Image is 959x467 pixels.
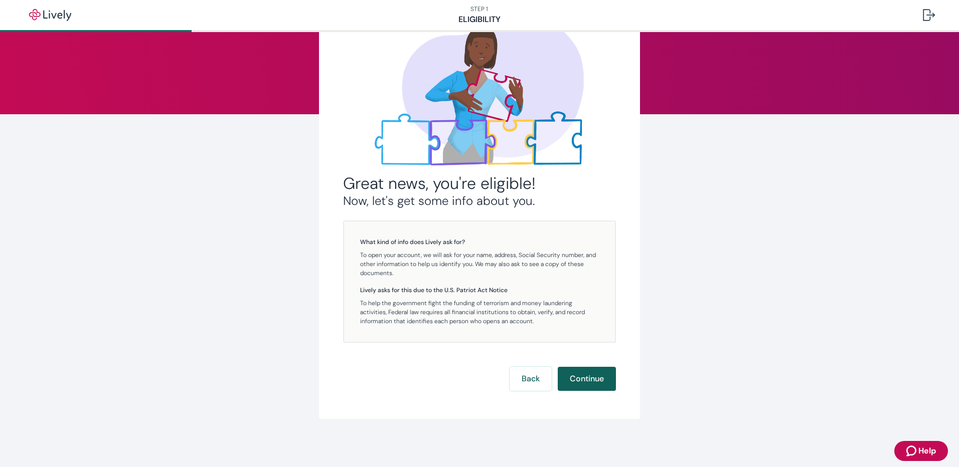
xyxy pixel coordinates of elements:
svg: Zendesk support icon [906,445,918,457]
h3: Now, let's get some info about you. [343,193,616,208]
button: Log out [915,3,943,27]
span: Help [918,445,936,457]
img: Lively [22,9,78,21]
h2: Great news, you're eligible! [343,173,616,193]
button: Zendesk support iconHelp [894,441,948,461]
p: To help the government fight the funding of terrorism and money laundering activities, Federal la... [360,299,599,326]
button: Back [510,367,552,391]
h5: What kind of info does Lively ask for? [360,238,599,247]
p: To open your account, we will ask for your name, address, Social Security number, and other infor... [360,251,599,278]
button: Continue [558,367,616,391]
h5: Lively asks for this due to the U.S. Patriot Act Notice [360,286,599,295]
